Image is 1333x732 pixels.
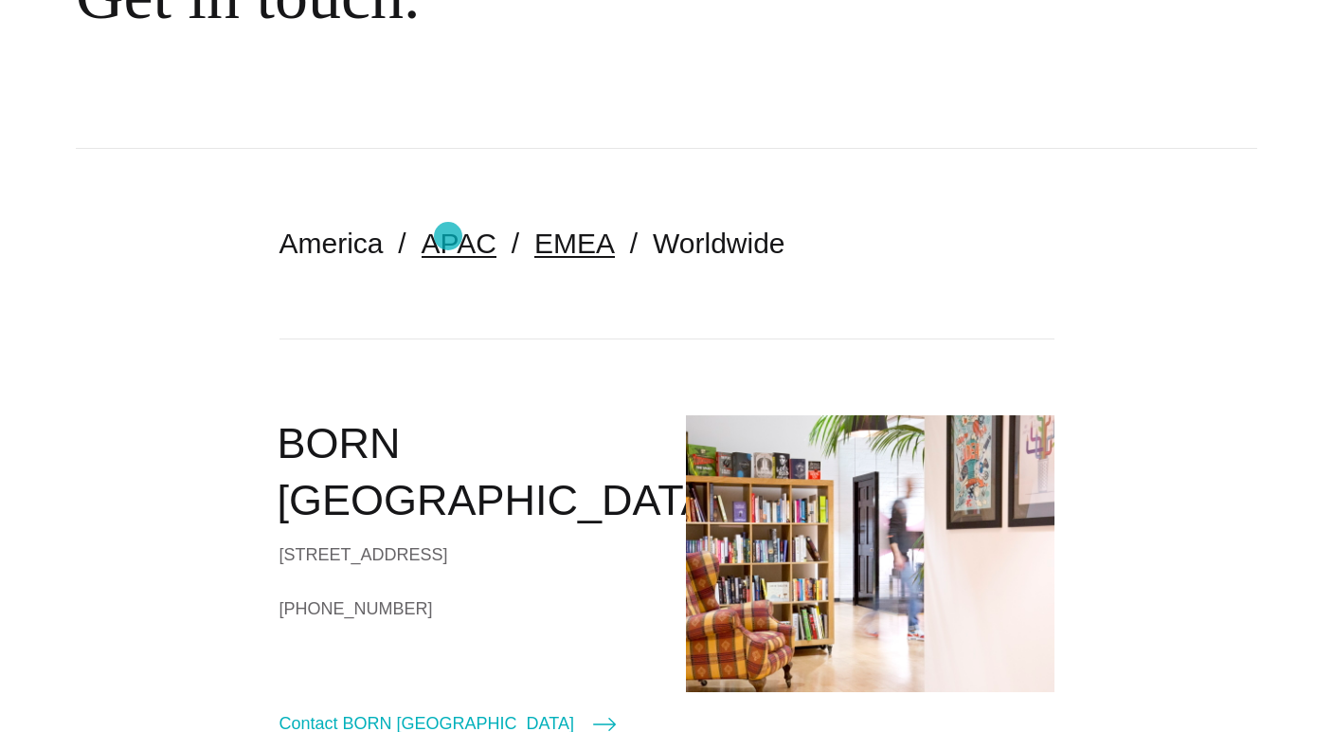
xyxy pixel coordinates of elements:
a: [PHONE_NUMBER] [279,595,648,623]
h2: BORN [GEOGRAPHIC_DATA] [278,415,648,530]
a: America [279,228,384,259]
div: [STREET_ADDRESS] [279,540,648,569]
a: APAC [422,228,496,259]
a: Worldwide [653,228,785,259]
a: EMEA [534,228,615,259]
